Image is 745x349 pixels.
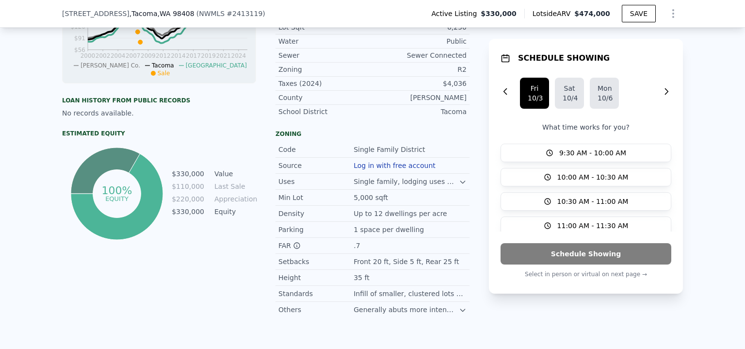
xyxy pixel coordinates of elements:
div: ( ) [196,9,265,18]
tspan: 2007 [126,52,141,59]
div: Others [278,305,354,315]
div: 10/6 [598,93,611,103]
td: Equity [212,206,256,217]
p: What time works for you? [501,122,671,132]
button: Sat10/4 [555,78,584,109]
div: Public [372,36,467,46]
div: Infill of smaller, clustered lots is allowed. [354,289,467,299]
div: 35 ft [354,273,371,283]
span: $474,000 [574,10,610,17]
button: 10:30 AM - 11:00 AM [501,192,671,211]
div: Uses [278,177,354,186]
div: [PERSON_NAME] [372,93,467,102]
span: [PERSON_NAME] Co. [81,62,140,69]
div: R2 [372,65,467,74]
tspan: $56 [74,47,85,53]
span: Sale [158,70,170,77]
div: Sewer [278,50,372,60]
tspan: 2019 [201,52,216,59]
span: Active Listing [431,9,481,18]
span: 11:00 AM - 11:30 AM [557,221,629,231]
div: Height [278,273,354,283]
div: Water [278,36,372,46]
span: # 2413119 [227,10,262,17]
div: FAR [278,241,354,250]
tspan: 2002 [96,52,111,59]
div: Estimated Equity [62,130,256,137]
span: 10:30 AM - 11:00 AM [557,197,629,206]
div: Fri [528,83,541,93]
div: Loan history from public records [62,97,256,104]
div: Standards [278,289,354,299]
div: Up to 12 dwellings per acre [354,209,449,218]
button: 11:00 AM - 11:30 AM [501,216,671,235]
p: Select in person or virtual on next page → [501,268,671,280]
span: Lotside ARV [533,9,574,18]
span: Tacoma [152,62,174,69]
tspan: $126 [70,23,85,30]
tspan: equity [105,195,129,202]
span: [GEOGRAPHIC_DATA] [186,62,247,69]
button: Show Options [664,4,683,23]
div: Single Family District [354,145,427,154]
button: Fri10/3 [520,78,549,109]
button: Mon10/6 [590,78,619,109]
div: Density [278,209,354,218]
div: $4,036 [372,79,467,88]
div: Sewer Connected [372,50,467,60]
button: 9:30 AM - 10:00 AM [501,144,671,162]
div: Taxes (2024) [278,79,372,88]
td: $330,000 [171,206,205,217]
td: $110,000 [171,181,205,192]
div: Tacoma [372,107,467,116]
span: , WA 98408 [158,10,194,17]
div: 10/4 [563,93,576,103]
td: $330,000 [171,168,205,179]
tspan: 2021 [216,52,231,59]
div: Source [278,161,354,170]
div: School District [278,107,372,116]
td: $220,000 [171,194,205,204]
tspan: 2000 [81,52,96,59]
div: .7 [354,241,362,250]
div: Mon [598,83,611,93]
tspan: 2017 [186,52,201,59]
tspan: 2009 [141,52,156,59]
button: Log in with free account [354,162,436,169]
div: Front 20 ft, Side 5 ft, Rear 25 ft [354,257,461,266]
td: Appreciation [212,194,256,204]
h1: SCHEDULE SHOWING [518,52,610,64]
div: Generally abuts more intense residential and commercial areas. [354,305,459,315]
button: 10:00 AM - 10:30 AM [501,168,671,186]
div: Setbacks [278,257,354,266]
div: 10/3 [528,93,541,103]
div: 1 space per dwelling [354,225,426,234]
tspan: 2004 [111,52,126,59]
div: Zoning [278,65,372,74]
div: Sat [563,83,576,93]
tspan: 2012 [156,52,171,59]
span: , Tacoma [130,9,194,18]
span: 10:00 AM - 10:30 AM [557,172,629,182]
div: Min Lot [278,193,354,202]
button: SAVE [622,5,656,22]
tspan: 2014 [171,52,186,59]
div: 5,000 sqft [354,193,390,202]
span: NWMLS [199,10,225,17]
div: Code [278,145,354,154]
div: Parking [278,225,354,234]
tspan: $91 [74,35,85,42]
tspan: 100% [101,184,132,197]
div: No records available. [62,108,256,118]
td: Value [212,168,256,179]
span: [STREET_ADDRESS] [62,9,130,18]
tspan: 2024 [231,52,246,59]
span: $330,000 [481,9,517,18]
td: Last Sale [212,181,256,192]
div: County [278,93,372,102]
div: Zoning [275,130,470,138]
button: Schedule Showing [501,243,671,265]
span: 9:30 AM - 10:00 AM [559,148,626,158]
div: Single family, lodging uses with one guest room. [354,177,459,186]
